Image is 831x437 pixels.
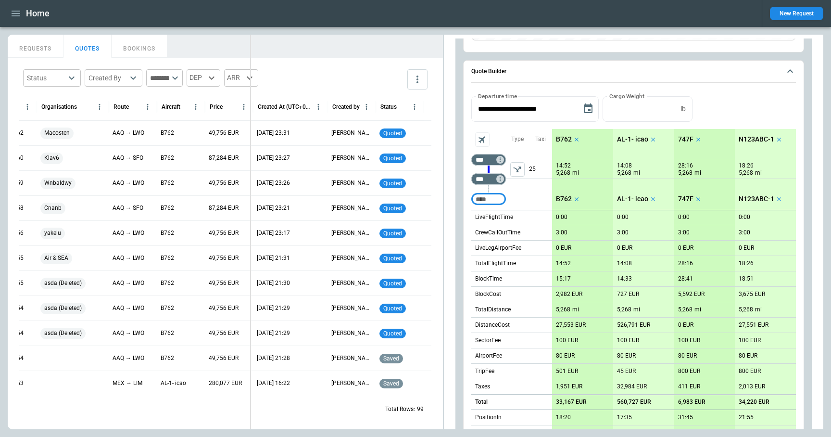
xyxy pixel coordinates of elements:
p: B762 [161,279,174,287]
p: 31:45 [678,414,693,421]
span: quoted [381,180,404,187]
div: Status [27,73,65,83]
p: 526,791 EUR [617,321,650,329]
p: B762 [161,204,174,212]
p: B762 [161,154,174,162]
p: 18:26 [739,260,754,267]
p: SectorFee [475,336,501,345]
button: Aircraft column menu [189,100,202,114]
p: AAQ → LWO [113,304,144,312]
p: AAQ → LWO [113,354,144,362]
span: asda (Deleted) [40,296,86,321]
span: saved [381,355,401,362]
p: 0 [556,429,559,437]
p: 0 EUR [739,244,754,252]
p: 747F [678,195,693,203]
p: AAQ → LWO [113,179,144,187]
p: 2,013 EUR [739,383,765,390]
button: Organisations column menu [93,100,106,114]
p: N123ABC-1 [739,135,774,143]
p: 17:35 [617,414,632,421]
p: 0 EUR [556,244,571,252]
span: asda (Deleted) [40,271,86,296]
p: mi [572,169,579,177]
p: 34,220 EUR [739,398,769,406]
p: 27,553 EUR [556,321,586,329]
p: 0:00 [739,214,750,221]
p: 25 [529,160,552,179]
p: BlockTime [475,275,502,283]
button: Route column menu [141,100,154,114]
p: 14:52 [556,162,571,169]
p: mi [572,306,579,314]
button: Choose date, selected date is Sep 10, 2025 [579,99,598,118]
p: B762 [161,229,174,237]
p: 14:52 [556,260,571,267]
p: 100 EUR [617,337,639,344]
span: quoted [381,230,404,237]
button: Price column menu [237,100,251,114]
p: B762 [161,254,174,262]
div: Organisations [41,103,77,110]
button: Created by column menu [360,100,373,114]
p: [PERSON_NAME] Luti [331,204,372,212]
p: 10/09/25 21:29 [257,304,290,312]
p: [PERSON_NAME] Luti [331,329,372,337]
p: mi [694,169,701,177]
p: mi [633,169,640,177]
label: Departure time [478,92,517,100]
p: 0 [678,429,681,437]
span: asda (Deleted) [40,321,86,346]
p: 33,167 EUR [556,398,587,406]
p: [PERSON_NAME] Luti [331,179,372,187]
p: AL-1- icao [617,195,648,203]
p: 49,756 EUR [209,254,239,262]
p: LiveFlightTime [475,213,513,221]
p: 800 EUR [739,368,761,375]
p: 0:00 [556,214,567,221]
div: Price [210,103,223,110]
p: Taxi [535,135,546,143]
p: 80 EUR [678,352,697,360]
button: Created At (UTC+03:00) column menu [312,100,325,114]
p: B762 [161,129,174,137]
div: Route [113,103,129,110]
p: 100 EUR [739,337,761,344]
p: 0:00 [617,214,629,221]
p: 501 EUR [556,368,578,375]
p: 80 EUR [556,352,575,360]
p: 1,951 EUR [556,383,582,390]
p: 3:00 [739,229,750,236]
p: 560,727 EUR [617,398,651,406]
p: 49,756 EUR [209,279,239,287]
p: AAQ → SFO [113,204,143,212]
button: Quote Builder [471,61,796,83]
p: 11/09/25 23:17 [257,229,290,237]
p: AAQ → LWO [113,329,144,337]
p: B762 [161,304,174,312]
p: B762 [161,354,174,362]
p: 11/09/25 23:27 [257,154,290,162]
p: 14:08 [617,260,632,267]
p: 49,756 EUR [209,129,239,137]
p: MEX → LIM [113,379,142,387]
p: 14:33 [617,275,632,283]
span: quoted [381,130,404,137]
p: 10/09/25 16:22 [257,379,290,387]
p: 18:26 [739,162,754,169]
p: [PERSON_NAME] Luti [331,279,372,287]
div: Too short [471,193,506,205]
p: AAQ → LWO [113,229,144,237]
p: 3:00 [556,229,567,236]
p: 18:20 [556,414,571,421]
button: Status column menu [408,100,421,114]
span: Macosten [40,121,74,145]
span: quoted [381,330,404,337]
p: 0 EUR [617,244,632,252]
p: Fuel Burn Live Legs (kg) [475,429,536,437]
p: mi [633,306,640,314]
p: Total Rows: [385,405,415,413]
span: Air & SEA [40,246,72,270]
p: 411 EUR [678,383,700,390]
p: 280,077 EUR [209,379,242,387]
